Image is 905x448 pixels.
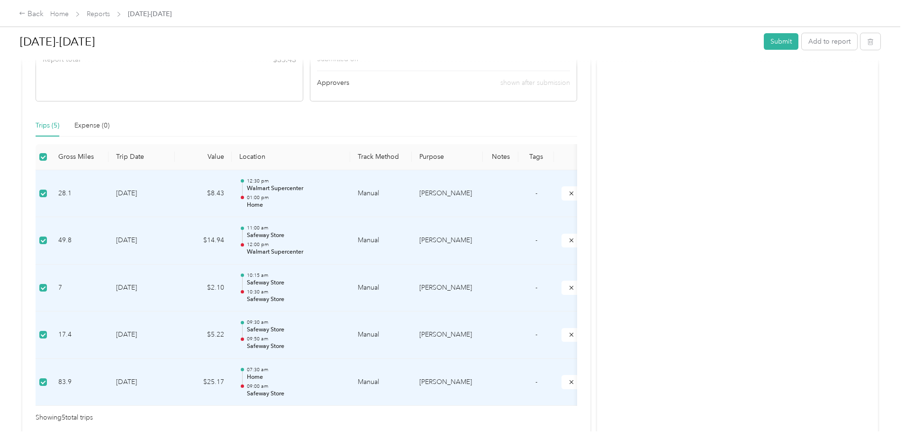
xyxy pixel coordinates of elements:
p: 12:30 pm [247,178,343,184]
td: Acosta [412,311,483,359]
th: Location [232,144,350,170]
p: Safeway Store [247,326,343,334]
p: Safeway Store [247,279,343,287]
td: [DATE] [109,217,175,265]
td: 49.8 [51,217,109,265]
td: [DATE] [109,359,175,406]
span: shown after submission [500,79,570,87]
td: Manual [350,311,412,359]
th: Tags [518,144,554,170]
p: 09:50 am [247,336,343,342]
div: Expense (0) [74,120,109,131]
p: 11:00 am [247,225,343,231]
td: Acosta [412,170,483,218]
th: Gross Miles [51,144,109,170]
button: Add to report [802,33,857,50]
span: - [535,330,537,338]
td: 17.4 [51,311,109,359]
td: 28.1 [51,170,109,218]
iframe: Everlance-gr Chat Button Frame [852,395,905,448]
th: Purpose [412,144,483,170]
th: Notes [483,144,518,170]
td: Acosta [412,359,483,406]
span: - [535,189,537,197]
h1: June 16-30, 2025 [20,30,757,53]
span: - [535,283,537,292]
span: [DATE]-[DATE] [128,9,172,19]
div: Back [19,9,44,20]
p: 09:30 am [247,319,343,326]
th: Trip Date [109,144,175,170]
p: 10:15 am [247,272,343,279]
span: - [535,378,537,386]
td: Acosta [412,265,483,312]
td: 83.9 [51,359,109,406]
span: Showing 5 total trips [36,412,93,423]
span: Approvers [317,78,349,88]
p: Safeway Store [247,390,343,398]
p: Safeway Store [247,231,343,240]
td: $2.10 [175,265,232,312]
p: 12:00 pm [247,241,343,248]
p: 09:00 am [247,383,343,390]
p: Home [247,373,343,382]
p: Safeway Store [247,295,343,304]
td: $5.22 [175,311,232,359]
td: $25.17 [175,359,232,406]
a: Reports [87,10,110,18]
td: $8.43 [175,170,232,218]
p: Home [247,201,343,210]
td: Acosta [412,217,483,265]
div: Trips (5) [36,120,59,131]
a: Home [50,10,69,18]
span: - [535,236,537,244]
td: Manual [350,265,412,312]
th: Track Method [350,144,412,170]
td: 7 [51,265,109,312]
p: Walmart Supercenter [247,184,343,193]
td: [DATE] [109,170,175,218]
button: Submit [764,33,798,50]
p: Safeway Store [247,342,343,351]
p: 10:30 am [247,289,343,295]
td: Manual [350,359,412,406]
p: Walmart Supercenter [247,248,343,256]
td: Manual [350,217,412,265]
td: Manual [350,170,412,218]
td: [DATE] [109,311,175,359]
td: [DATE] [109,265,175,312]
th: Value [175,144,232,170]
p: 07:30 am [247,366,343,373]
p: 01:00 pm [247,194,343,201]
td: $14.94 [175,217,232,265]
